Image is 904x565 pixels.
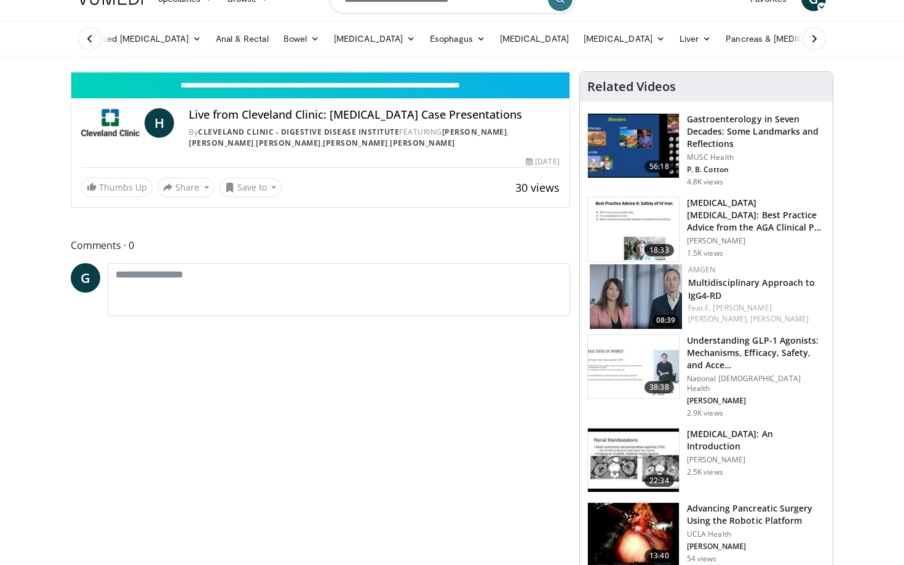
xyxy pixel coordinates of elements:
[189,138,254,148] a: [PERSON_NAME]
[718,26,862,51] a: Pancreas & [MEDICAL_DATA]
[687,554,717,564] p: 54 views
[323,138,388,148] a: [PERSON_NAME]
[687,236,825,246] p: [PERSON_NAME]
[687,165,825,175] p: P. B. Cotton
[687,529,825,539] p: UCLA Health
[515,180,560,195] span: 30 views
[687,502,825,527] h3: Advancing Pancreatic Surgery Using the Robotic Platform
[220,178,282,197] button: Save to
[576,26,672,51] a: [MEDICAL_DATA]
[189,108,560,122] h4: Live from Cleveland Clinic: [MEDICAL_DATA] Case Presentations
[687,455,825,465] p: [PERSON_NAME]
[189,127,560,149] div: By FEATURING , , , ,
[588,429,679,492] img: 47980f05-c0f7-4192-9362-4cb0fcd554e5.150x105_q85_crop-smart_upscale.jpg
[687,428,825,452] h3: [MEDICAL_DATA]: An Introduction
[590,264,682,329] a: 08:39
[644,160,674,173] span: 56:18
[493,26,576,51] a: [MEDICAL_DATA]
[587,197,825,262] a: 18:33 [MEDICAL_DATA] [MEDICAL_DATA]: Best Practice Advice from the AGA Clinical P… [PERSON_NAME] ...
[644,475,674,487] span: 22:34
[588,114,679,178] img: bb93d144-f14a-4ef9-9756-be2f2f3d1245.150x105_q85_crop-smart_upscale.jpg
[526,156,559,167] div: [DATE]
[145,108,174,138] a: H
[688,264,716,275] a: Amgen
[688,302,772,324] a: E. [PERSON_NAME] [PERSON_NAME],
[327,26,422,51] a: [MEDICAL_DATA]
[588,197,679,261] img: d1653e00-2c8d-43f1-b9d7-3bc1bf0d4299.150x105_q85_crop-smart_upscale.jpg
[750,314,809,324] a: [PERSON_NAME]
[81,108,140,138] img: Cleveland Clinic - Digestive Disease Institute
[71,237,570,253] span: Comments 0
[390,138,455,148] a: [PERSON_NAME]
[672,26,718,51] a: Liver
[198,127,399,137] a: Cleveland Clinic - Digestive Disease Institute
[442,127,507,137] a: [PERSON_NAME]
[71,72,569,73] video-js: Video Player
[587,334,825,418] a: 38:38 Understanding GLP-1 Agonists: Mechanisms, Efficacy, Safety, and Acce… National [DEMOGRAPHIC...
[588,335,679,399] img: 10897e49-57d0-4dda-943f-d9cde9436bef.150x105_q85_crop-smart_upscale.jpg
[687,177,723,187] p: 4.8K views
[687,334,825,371] h3: Understanding GLP-1 Agonists: Mechanisms, Efficacy, Safety, and Acce…
[157,178,215,197] button: Share
[71,26,208,51] a: Advanced [MEDICAL_DATA]
[587,79,676,94] h4: Related Videos
[422,26,493,51] a: Esophagus
[587,113,825,187] a: 56:18 Gastroenterology in Seven Decades: Some Landmarks and Reflections MUSC Health P. B. Cotton ...
[687,396,825,406] p: [PERSON_NAME]
[687,197,825,234] h3: [MEDICAL_DATA] [MEDICAL_DATA]: Best Practice Advice from the AGA Clinical P…
[81,178,153,197] a: Thumbs Up
[587,428,825,493] a: 22:34 [MEDICAL_DATA]: An Introduction [PERSON_NAME] 2.5K views
[644,244,674,256] span: 18:33
[687,152,825,162] p: MUSC Health
[71,263,100,293] a: G
[590,264,682,329] img: 04ce378e-5681-464e-a54a-15375da35326.png.150x105_q85_crop-smart_upscale.png
[687,408,723,418] p: 2.9K views
[652,315,679,326] span: 08:39
[687,248,723,258] p: 1.5K views
[687,113,825,150] h3: Gastroenterology in Seven Decades: Some Landmarks and Reflections
[687,374,825,393] p: National [DEMOGRAPHIC_DATA] Health
[687,542,825,551] p: [PERSON_NAME]
[208,26,276,51] a: Anal & Rectal
[276,26,327,51] a: Bowel
[688,277,815,301] a: Multidisciplinary Approach to IgG4-RD
[688,302,823,325] div: Feat.
[687,467,723,477] p: 2.5K views
[256,138,321,148] a: [PERSON_NAME]
[644,381,674,393] span: 38:38
[644,550,674,562] span: 13:40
